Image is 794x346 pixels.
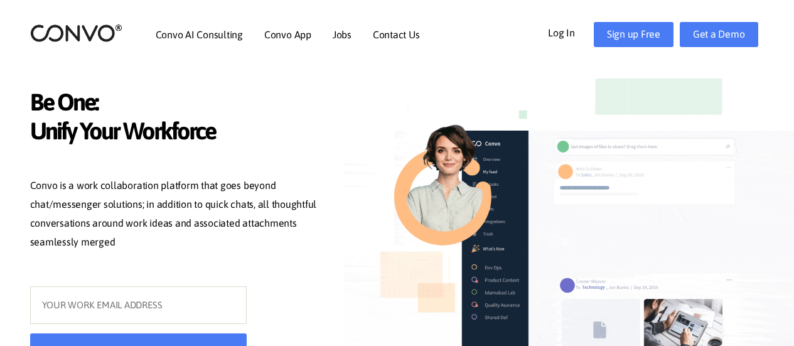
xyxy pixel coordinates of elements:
a: Convo AI Consulting [156,30,243,40]
a: Contact Us [373,30,420,40]
img: logo_2.png [30,23,122,43]
input: YOUR WORK EMAIL ADDRESS [30,286,247,324]
a: Convo App [264,30,311,40]
p: Convo is a work collaboration platform that goes beyond chat/messenger solutions; in addition to ... [30,176,325,254]
span: Unify Your Workforce [30,117,325,149]
a: Get a Demo [680,22,758,47]
span: Be One: [30,88,325,120]
a: Sign up Free [594,22,673,47]
a: Jobs [333,30,351,40]
a: Log In [548,22,594,42]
